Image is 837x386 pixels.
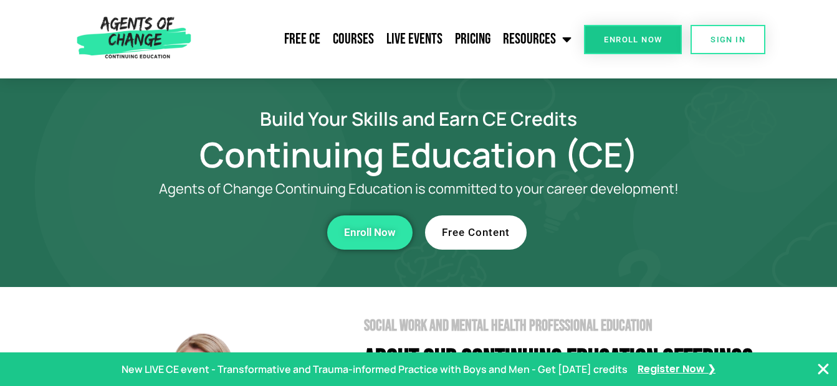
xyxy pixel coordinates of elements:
[122,360,628,379] p: New LIVE CE event - Transformative and Trauma-informed Practice with Boys and Men - Get [DATE] cr...
[327,24,380,55] a: Courses
[449,24,497,55] a: Pricing
[113,181,724,197] p: Agents of Change Continuing Education is committed to your career development!
[327,215,413,250] a: Enroll Now
[64,140,774,169] h1: Continuing Education (CE)
[816,362,831,377] button: Close Banner
[425,215,527,250] a: Free Content
[710,35,745,44] span: SIGN IN
[604,35,662,44] span: Enroll Now
[442,227,510,238] span: Free Content
[497,24,578,55] a: Resources
[278,24,327,55] a: Free CE
[196,24,578,55] nav: Menu
[344,227,396,238] span: Enroll Now
[380,24,449,55] a: Live Events
[364,346,774,374] h4: About Our Continuing Education Offerings
[691,25,765,54] a: SIGN IN
[64,110,774,128] h2: Build Your Skills and Earn CE Credits
[584,25,682,54] a: Enroll Now
[638,360,715,379] a: Register Now ❯
[364,318,774,334] h2: Social Work and Mental Health Professional Education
